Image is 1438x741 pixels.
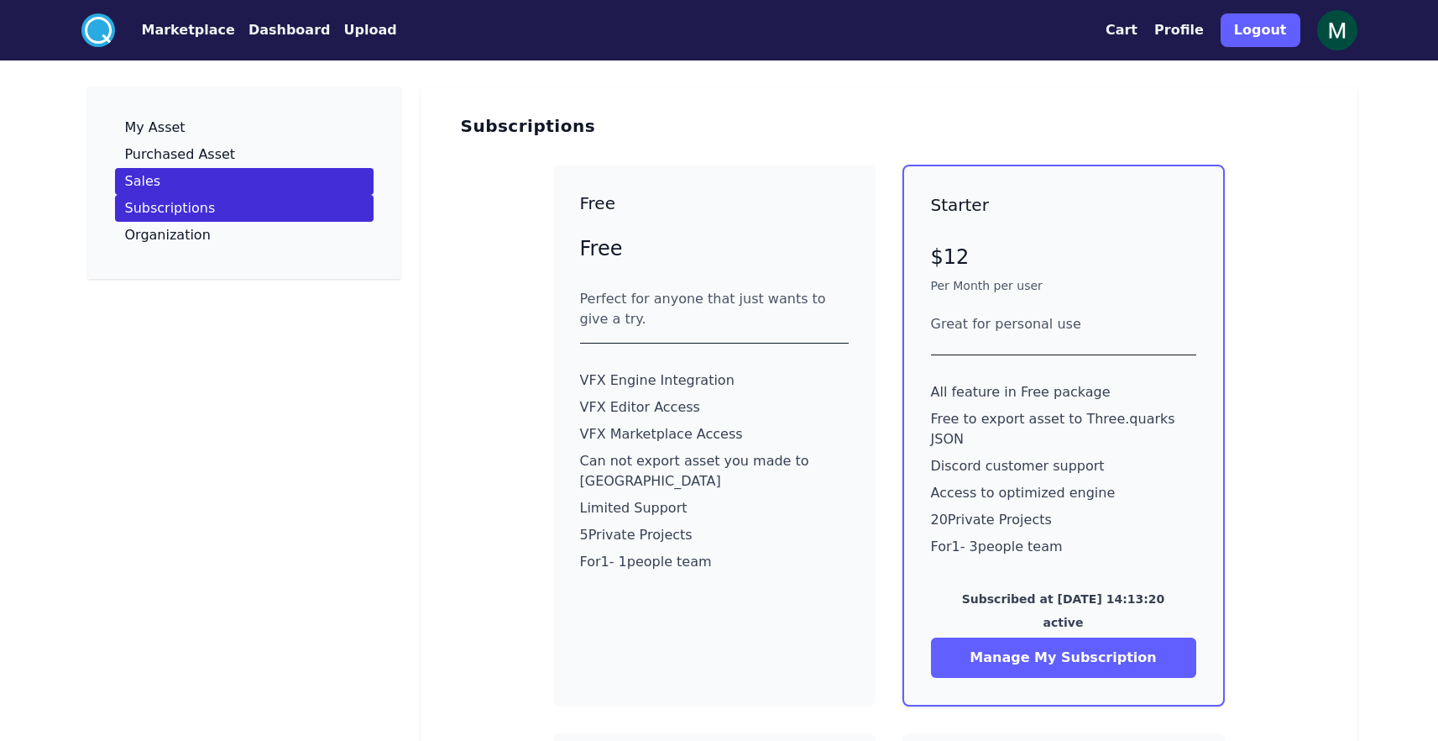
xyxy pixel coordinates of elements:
button: Profile [1154,20,1204,40]
p: My Asset [125,121,186,134]
a: Dashboard [235,20,331,40]
p: Per Month per user [931,277,1196,294]
a: Marketplace [115,20,235,40]
p: VFX Engine Integration [580,370,849,391]
p: Subscriptions [125,202,216,215]
button: Manage My Subscription [931,638,1196,678]
div: Perfect for anyone that just wants to give a try. [580,289,849,329]
h3: Subscriptions [461,114,596,138]
a: My Asset [115,114,374,141]
h3: Free [580,192,849,215]
a: Sales [115,168,374,195]
button: Logout [1221,13,1300,47]
p: $12 [931,244,1196,271]
p: Purchased Asset [125,148,236,161]
a: Organization [115,222,374,249]
p: Access to optimized engine [931,483,1196,503]
p: For 1 - 3 people team [931,537,1196,557]
button: Upload [343,20,396,40]
p: Organization [125,229,211,242]
img: profile [1317,10,1357,50]
a: Purchased Asset [115,141,374,168]
button: Dashboard [248,20,331,40]
h3: Starter [931,193,1196,217]
p: Discord customer support [931,456,1196,476]
p: Sales [125,175,161,188]
button: Marketplace [142,20,235,40]
p: VFX Editor Access [580,397,849,418]
a: Subscriptions [115,195,374,222]
p: active [931,614,1196,631]
p: All feature in Free package [931,382,1196,402]
p: VFX Marketplace Access [580,424,849,444]
p: Free to export asset to Three.quarks JSON [931,409,1196,449]
div: Great for personal use [931,314,1196,334]
p: Limited Support [580,498,849,518]
button: Cart [1106,20,1137,40]
a: Logout [1221,7,1300,54]
a: Upload [330,20,396,40]
p: Subscribed at [DATE] 14:13:20 [931,591,1196,607]
p: For 1 - 1 people team [580,552,849,572]
p: 5 Private Projects [580,525,849,545]
p: Can not export asset you made to [GEOGRAPHIC_DATA] [580,451,849,491]
p: Free [580,235,849,262]
p: 20 Private Projects [931,510,1196,530]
